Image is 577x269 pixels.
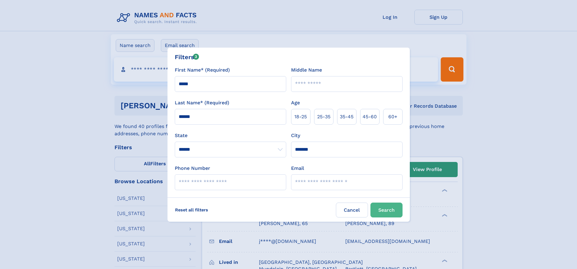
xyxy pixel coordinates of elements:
label: Email [291,165,304,172]
label: Cancel [336,203,368,217]
label: Last Name* (Required) [175,99,229,106]
label: First Name* (Required) [175,66,230,74]
span: 35‑45 [340,113,353,120]
span: 60+ [388,113,397,120]
span: 45‑60 [363,113,377,120]
div: Filters [175,52,199,62]
label: Phone Number [175,165,210,172]
label: City [291,132,300,139]
label: Age [291,99,300,106]
button: Search [370,203,403,217]
label: State [175,132,286,139]
span: 25‑35 [317,113,330,120]
label: Middle Name [291,66,322,74]
label: Reset all filters [171,203,212,217]
span: 18‑25 [294,113,307,120]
